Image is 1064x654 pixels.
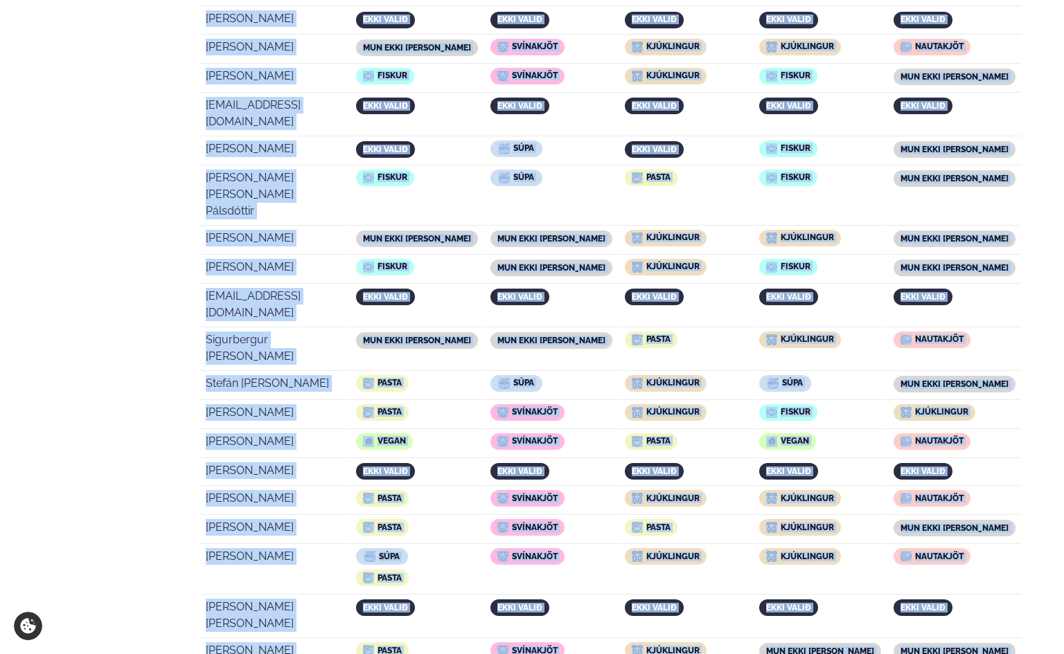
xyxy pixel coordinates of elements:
span: Kjúklingur [781,42,834,51]
span: mun ekki [PERSON_NAME] [901,145,1009,154]
img: icon img [363,71,374,82]
img: icon img [363,493,374,504]
span: Kjúklingur [781,493,834,503]
span: ekki valið [363,603,408,612]
td: [EMAIL_ADDRESS][DOMAIN_NAME] [200,285,349,327]
img: icon img [363,522,374,533]
img: icon img [901,551,912,562]
span: ekki valið [632,292,677,302]
img: icon img [632,334,643,345]
td: [PERSON_NAME] [200,460,349,486]
td: [EMAIL_ADDRESS][DOMAIN_NAME] [200,94,349,136]
img: icon img [766,172,777,183]
span: Súpa [513,143,534,153]
span: Fiskur [781,143,810,153]
span: ekki valið [497,15,542,24]
span: Fiskur [781,262,810,271]
span: Svínakjöt [512,493,558,503]
span: Fiskur [378,172,407,182]
span: ekki valið [363,466,408,476]
img: icon img [766,407,777,418]
span: Pasta [646,523,671,532]
span: Kjúklingur [915,407,968,417]
img: icon img [363,436,374,447]
img: icon img [766,233,777,244]
span: ekki valið [766,15,811,24]
span: Fiskur [781,71,810,80]
td: [PERSON_NAME] [PERSON_NAME] [200,596,349,638]
td: [PERSON_NAME] [200,430,349,458]
span: ekki valið [632,145,677,154]
span: Kjúklingur [646,378,700,388]
span: ekki valið [901,603,946,612]
span: Kjúklingur [781,523,834,532]
span: Kjúklingur [781,233,834,242]
span: Súpa [782,378,803,388]
span: ekki valið [363,145,408,154]
td: [PERSON_NAME] [200,138,349,165]
img: icon img [632,233,643,244]
img: icon img [766,493,777,504]
td: [PERSON_NAME] [200,545,349,594]
img: icon img [901,436,912,447]
img: icon img [363,572,374,583]
img: icon img [901,334,912,345]
span: mun ekki [PERSON_NAME] [363,43,471,53]
td: [PERSON_NAME] [200,487,349,515]
img: icon img [497,71,508,82]
span: Pasta [646,436,671,446]
span: ekki valið [901,101,946,111]
td: Sigurbergur [PERSON_NAME] [200,329,349,371]
span: mun ekki [PERSON_NAME] [363,336,471,345]
img: icon img [632,493,643,504]
td: [PERSON_NAME] [PERSON_NAME] Pálsdóttir [200,167,349,226]
span: mun ekki [PERSON_NAME] [901,234,1009,244]
span: ekki valið [497,292,542,302]
img: icon img [766,436,777,447]
span: mun ekki [PERSON_NAME] [901,523,1009,533]
span: Kjúklingur [646,233,700,242]
span: ekki valið [363,15,408,24]
span: Súpa [379,552,400,561]
span: Kjúklingur [646,42,700,51]
img: icon img [768,378,779,389]
span: mun ekki [PERSON_NAME] [363,234,471,244]
span: ekki valið [497,466,542,476]
span: Pasta [646,172,671,182]
span: ekki valið [632,15,677,24]
span: Pasta [378,573,402,583]
span: Nautakjöt [915,436,964,446]
img: icon img [632,407,643,418]
span: Svínakjöt [512,42,558,51]
span: Pasta [646,334,671,344]
a: Cookie settings [14,612,42,640]
span: Nautakjöt [915,42,964,51]
span: Kjúklingur [646,493,700,503]
span: Nautakjöt [915,552,964,561]
img: icon img [766,71,777,82]
img: icon img [901,493,912,504]
span: ekki valið [901,466,946,476]
td: [PERSON_NAME] [200,36,349,64]
span: Fiskur [378,71,407,80]
img: icon img [766,551,777,562]
span: Pasta [378,523,402,532]
span: mun ekki [PERSON_NAME] [497,263,605,273]
span: Fiskur [781,407,810,417]
img: icon img [632,522,643,533]
td: Stefán [PERSON_NAME] [200,372,349,400]
img: icon img [632,42,643,53]
img: icon img [363,378,374,389]
img: icon img [632,262,643,273]
span: Svínakjöt [512,523,558,532]
img: icon img [766,143,777,154]
img: icon img [499,378,510,389]
span: Svínakjöt [512,552,558,561]
span: Kjúklingur [646,71,700,80]
span: ekki valið [766,101,811,111]
img: icon img [499,143,510,154]
span: Kjúklingur [646,262,700,271]
span: Súpa [513,378,534,388]
img: icon img [497,493,508,504]
img: icon img [632,378,643,389]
